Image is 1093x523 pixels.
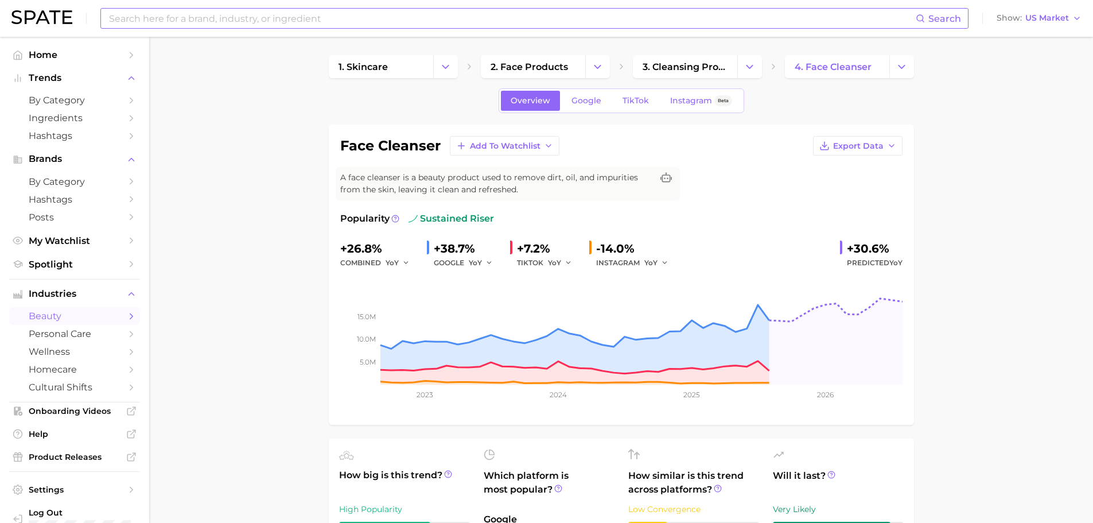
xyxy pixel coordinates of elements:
span: Home [29,49,120,60]
span: beauty [29,311,120,321]
div: GOOGLE [434,256,501,270]
a: 1. skincare [329,55,433,78]
a: by Category [9,173,140,191]
button: YoY [469,256,493,270]
span: 4. face cleanser [795,61,872,72]
tspan: 2025 [683,390,700,399]
span: by Category [29,95,120,106]
a: Posts [9,208,140,226]
a: Home [9,46,140,64]
a: by Category [9,91,140,109]
span: homecare [29,364,120,375]
a: personal care [9,325,140,343]
span: US Market [1025,15,1069,21]
a: beauty [9,307,140,325]
span: 2. face products [491,61,568,72]
span: Help [29,429,120,439]
span: wellness [29,346,120,357]
button: YoY [386,256,410,270]
span: YoY [469,258,482,268]
tspan: 2026 [816,390,833,399]
span: Popularity [340,212,390,226]
span: Industries [29,289,120,299]
a: Hashtags [9,191,140,208]
span: A face cleanser is a beauty product used to remove dirt, oil, and impurities from the skin, leavi... [340,172,652,196]
span: Overview [511,96,550,106]
span: 3. cleansing products [643,61,728,72]
span: Export Data [833,141,884,151]
span: How big is this trend? [339,468,470,497]
a: Onboarding Videos [9,402,140,420]
button: YoY [644,256,669,270]
a: 2. face products [481,55,585,78]
a: InstagramBeta [660,91,742,111]
div: +38.7% [434,239,501,258]
a: wellness [9,343,140,361]
a: TikTok [613,91,659,111]
span: TikTok [623,96,649,106]
span: Google [571,96,601,106]
span: by Category [29,176,120,187]
input: Search here for a brand, industry, or ingredient [108,9,916,28]
div: TIKTOK [517,256,580,270]
span: YoY [644,258,658,268]
span: Trends [29,73,120,83]
span: YoY [386,258,399,268]
span: How similar is this trend across platforms? [628,469,759,497]
h1: face cleanser [340,139,441,153]
div: combined [340,256,418,270]
button: Export Data [813,136,903,156]
a: My Watchlist [9,232,140,250]
button: Change Category [737,55,762,78]
a: homecare [9,361,140,378]
button: YoY [548,256,573,270]
img: sustained riser [409,214,418,223]
span: Product Releases [29,452,120,462]
span: Hashtags [29,130,120,141]
div: +26.8% [340,239,418,258]
div: INSTAGRAM [596,256,676,270]
a: Settings [9,481,140,498]
span: Ingredients [29,113,120,123]
span: YoY [889,258,903,267]
button: Change Category [889,55,914,78]
a: Help [9,425,140,443]
span: personal care [29,328,120,339]
span: Show [997,15,1022,21]
span: Beta [718,96,729,106]
span: Instagram [670,96,712,106]
span: cultural shifts [29,382,120,393]
div: Low Convergence [628,502,759,516]
a: Overview [501,91,560,111]
tspan: 2024 [549,390,566,399]
a: Hashtags [9,127,140,145]
a: Product Releases [9,448,140,466]
span: Hashtags [29,194,120,205]
span: Will it last? [773,469,904,497]
a: 3. cleansing products [633,55,737,78]
button: Industries [9,285,140,303]
div: High Popularity [339,502,470,516]
a: Ingredients [9,109,140,127]
button: Trends [9,69,140,87]
span: sustained riser [409,212,494,226]
a: cultural shifts [9,378,140,396]
span: Posts [29,212,120,223]
span: Search [928,13,961,24]
div: +7.2% [517,239,580,258]
span: Which platform is most popular? [484,469,614,507]
button: Brands [9,150,140,168]
span: Brands [29,154,120,164]
div: +30.6% [847,239,903,258]
button: Add to Watchlist [450,136,559,156]
span: Add to Watchlist [470,141,540,151]
a: 4. face cleanser [785,55,889,78]
img: SPATE [11,10,72,24]
button: ShowUS Market [994,11,1084,26]
span: Log Out [29,507,146,518]
div: Very Likely [773,502,904,516]
span: Onboarding Videos [29,406,120,416]
a: Google [562,91,611,111]
span: YoY [548,258,561,268]
div: -14.0% [596,239,676,258]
